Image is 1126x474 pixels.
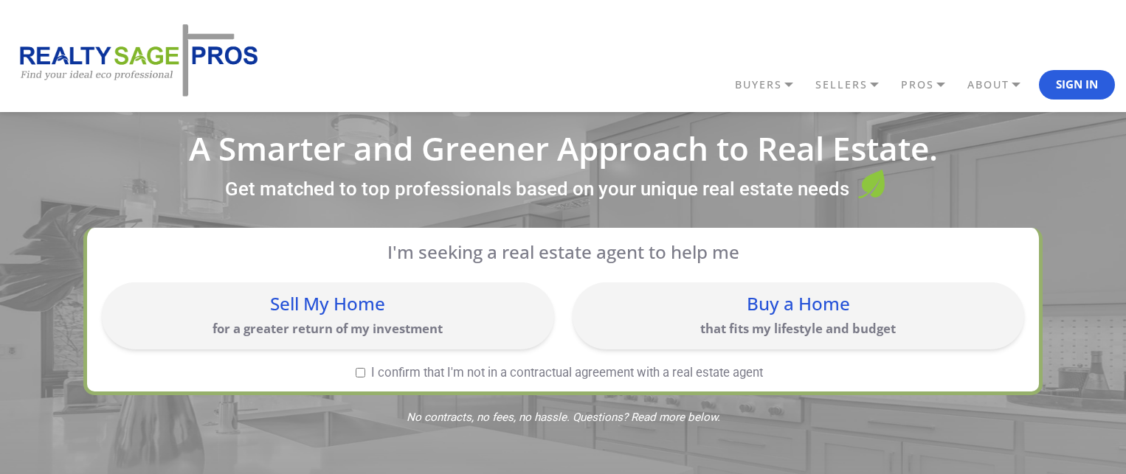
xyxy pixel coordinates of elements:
[102,366,1017,379] label: I confirm that I'm not in a contractual agreement with a real estate agent
[356,368,365,377] input: I confirm that I'm not in a contractual agreement with a real estate agent
[580,320,1018,337] p: that fits my lifestyle and budget
[122,241,1005,262] p: I'm seeking a real estate agent to help me
[11,22,262,99] img: REALTY SAGE PROS
[109,295,547,313] div: Sell My Home
[83,132,1043,164] h1: A Smarter and Greener Approach to Real Estate.
[580,295,1018,313] div: Buy a Home
[109,320,547,337] p: for a greater return of my investment
[1039,70,1115,100] button: Sign In
[731,72,812,97] a: BUYERS
[897,72,964,97] a: PROS
[812,72,897,97] a: SELLERS
[225,177,849,202] label: Get matched to top professionals based on your unique real estate needs
[964,72,1039,97] a: ABOUT
[83,412,1043,423] span: No contracts, no fees, no hassle. Questions? Read more below.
